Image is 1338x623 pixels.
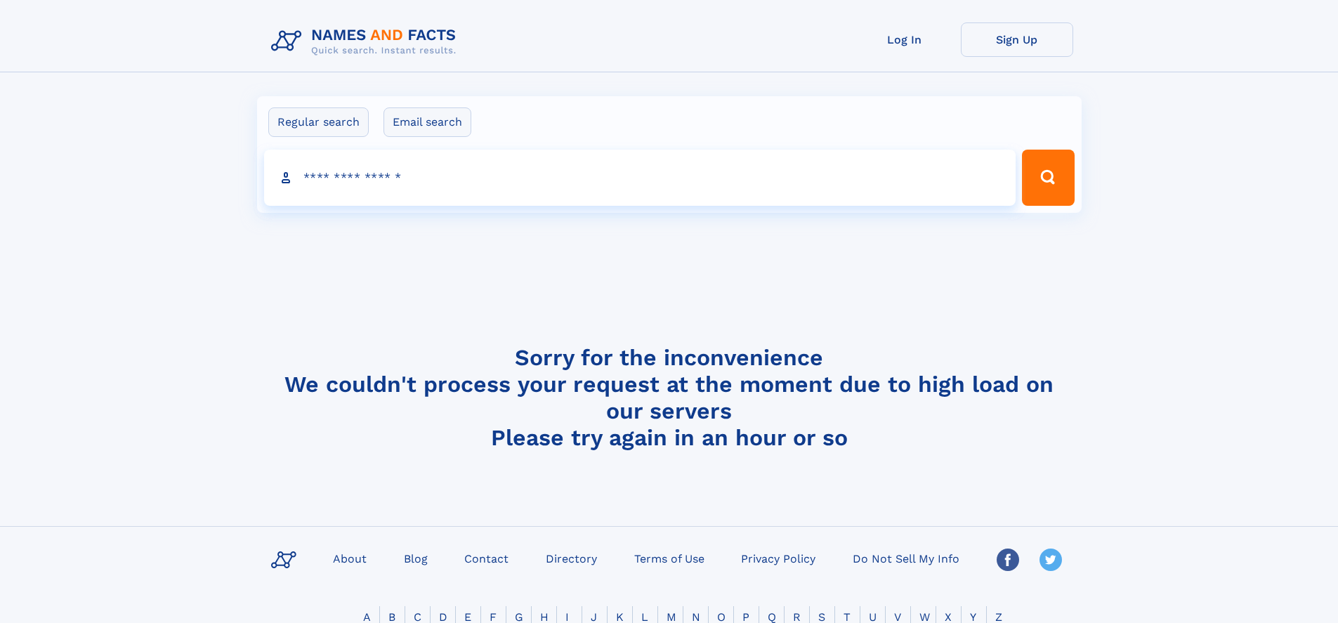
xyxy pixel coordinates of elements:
img: Twitter [1039,549,1062,571]
a: Terms of Use [629,548,710,568]
label: Email search [383,107,471,137]
a: Directory [540,548,603,568]
h4: Sorry for the inconvenience We couldn't process your request at the moment due to high load on ou... [265,344,1073,451]
img: Logo Names and Facts [265,22,468,60]
a: About [327,548,372,568]
input: search input [264,150,1016,206]
a: Do Not Sell My Info [847,548,965,568]
a: Log In [848,22,961,57]
a: Contact [459,548,514,568]
label: Regular search [268,107,369,137]
a: Blog [398,548,433,568]
button: Search Button [1022,150,1074,206]
a: Privacy Policy [735,548,821,568]
a: Sign Up [961,22,1073,57]
img: Facebook [997,549,1019,571]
